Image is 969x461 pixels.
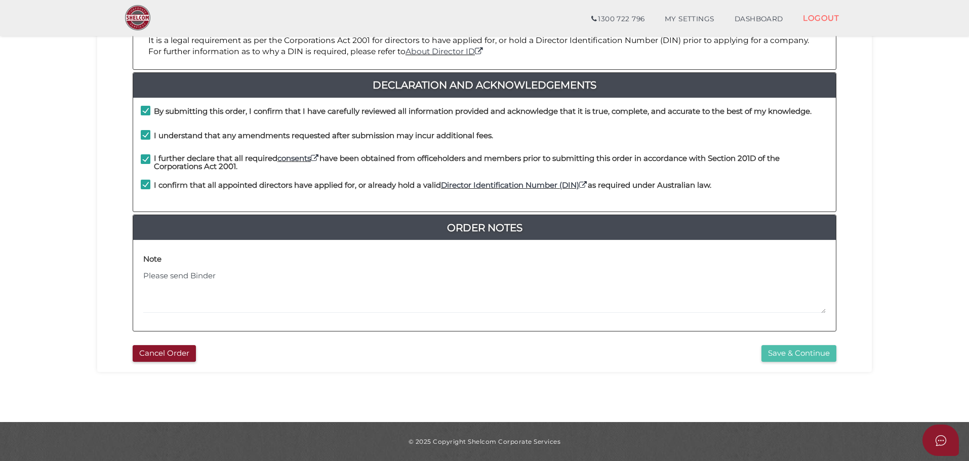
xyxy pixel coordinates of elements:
a: Declaration And Acknowledgements [133,77,836,93]
button: Cancel Order [133,345,196,362]
a: consents [277,153,319,163]
a: About Director ID [406,47,484,56]
a: Order Notes [133,220,836,236]
h4: Note [143,255,161,264]
h4: I understand that any amendments requested after submission may incur additional fees. [154,132,493,140]
div: © 2025 Copyright Shelcom Corporate Services [105,437,864,446]
a: MY SETTINGS [655,9,724,29]
a: DASHBOARD [724,9,793,29]
a: 1300 722 796 [581,9,655,29]
button: Save & Continue [761,345,836,362]
p: It is a legal requirement as per the Corporations Act 2001 for directors to have applied for, or ... [148,35,821,58]
a: LOGOUT [793,8,849,28]
h4: I further declare that all required have been obtained from officeholders and members prior to su... [154,154,828,171]
h4: By submitting this order, I confirm that I have carefully reviewed all information provided and a... [154,107,812,116]
h4: I confirm that all appointed directors have applied for, or already hold a valid as required unde... [154,181,711,190]
a: Director Identification Number (DIN) [441,180,588,190]
button: Open asap [922,425,959,456]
